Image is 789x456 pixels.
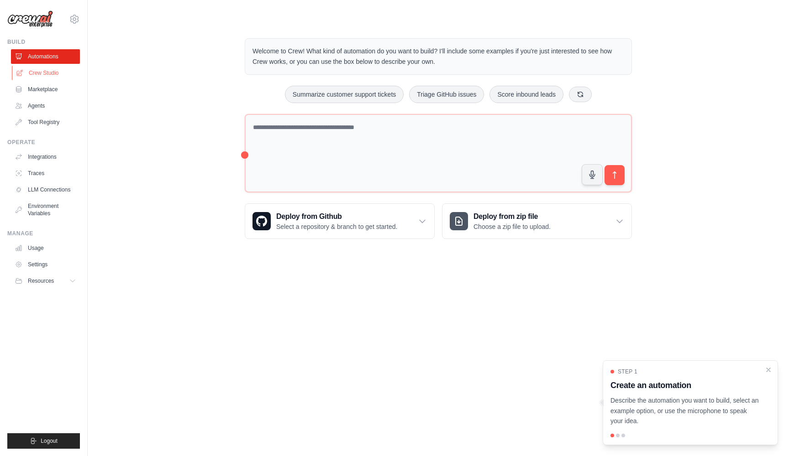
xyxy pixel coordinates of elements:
[11,166,80,181] a: Traces
[11,115,80,130] a: Tool Registry
[11,49,80,64] a: Automations
[7,230,80,237] div: Manage
[7,139,80,146] div: Operate
[11,241,80,255] a: Usage
[11,199,80,221] a: Environment Variables
[12,66,81,80] a: Crew Studio
[409,86,484,103] button: Triage GitHub issues
[11,98,80,113] a: Agents
[473,222,551,231] p: Choose a zip file to upload.
[610,379,759,392] h3: Create an automation
[276,211,397,222] h3: Deploy from Github
[11,274,80,288] button: Resources
[489,86,563,103] button: Score inbound leads
[473,211,551,222] h3: Deploy from zip file
[765,366,772,373] button: Close walkthrough
[11,182,80,197] a: LLM Connections
[618,368,637,375] span: Step 1
[7,38,80,46] div: Build
[11,150,80,164] a: Integrations
[252,46,624,67] p: Welcome to Crew! What kind of automation do you want to build? I'll include some examples if you'...
[610,395,759,426] p: Describe the automation you want to build, select an example option, or use the microphone to spe...
[41,437,58,445] span: Logout
[28,277,54,285] span: Resources
[11,82,80,97] a: Marketplace
[7,433,80,449] button: Logout
[285,86,404,103] button: Summarize customer support tickets
[11,257,80,272] a: Settings
[743,412,789,456] iframe: Chat Widget
[276,222,397,231] p: Select a repository & branch to get started.
[7,10,53,28] img: Logo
